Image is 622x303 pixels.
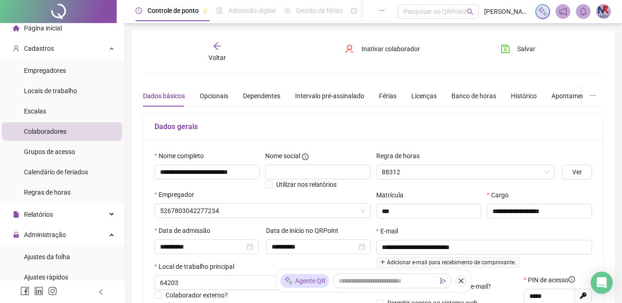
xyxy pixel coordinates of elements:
[24,189,71,196] span: Regras de horas
[154,190,200,200] label: Empregador
[276,181,337,188] span: Utilizar nos relatórios
[200,91,228,101] div: Opcionais
[13,25,19,31] span: home
[376,190,409,200] label: Matrícula
[451,91,496,101] div: Banco de horas
[160,276,309,290] span: 64203
[136,7,142,14] span: clock-circle
[208,54,226,61] span: Voltar
[295,91,364,101] div: Intervalo pré-assinalado
[148,7,199,14] span: Controle de ponto
[511,91,537,101] div: Histórico
[458,278,464,284] span: close
[24,87,77,95] span: Locais de trabalho
[379,91,397,101] div: Férias
[528,275,575,285] span: PIN de acesso
[154,261,240,272] label: Local de trabalho principal
[13,45,19,52] span: user-add
[154,226,216,236] label: Data de admissão
[24,24,62,32] span: Página inicial
[411,91,437,101] div: Licenças
[597,5,610,18] img: 88281
[582,85,604,107] button: ellipsis
[160,204,365,218] span: 5267803042277234
[24,107,46,115] span: Escalas
[228,7,276,14] span: Admissão digital
[154,151,210,161] label: Nome completo
[24,45,54,52] span: Cadastros
[284,276,293,286] img: sparkle-icon.fc2bf0ac1784a2077858766a79e2daf3.svg
[24,231,66,238] span: Administração
[382,165,550,179] span: 88312
[48,286,57,296] span: instagram
[24,168,88,176] span: Calendário de feriados
[363,7,399,14] span: Painel do DP
[154,121,592,132] h5: Dados gerais
[24,253,70,261] span: Ajustes da folha
[345,44,354,53] span: user-delete
[559,7,567,16] span: notification
[501,44,510,53] span: save
[202,8,208,14] span: pushpin
[24,273,68,281] span: Ajustes rápidos
[376,226,404,236] label: E-mail
[280,274,329,288] div: Agente QR
[98,289,104,295] span: left
[380,259,385,265] span: plus
[266,226,344,236] label: Data de início no QRPoint
[569,276,575,283] span: info-circle
[572,167,582,177] span: Ver
[13,211,19,218] span: file
[538,6,548,17] img: sparkle-icon.fc2bf0ac1784a2077858766a79e2daf3.svg
[562,165,592,179] button: Ver
[376,151,426,161] label: Regra de horas
[376,257,520,267] span: Adicionar e-mail para recebimento de comprovante.
[20,286,30,296] span: facebook
[34,286,43,296] span: linkedin
[216,7,223,14] span: file-done
[24,128,66,135] span: Colaboradores
[484,6,530,17] span: [PERSON_NAME] - NRCARGO
[24,67,66,74] span: Empregadores
[24,148,75,155] span: Grupos de acesso
[284,7,290,14] span: sun
[487,190,515,200] label: Cargo
[467,8,474,15] span: search
[13,232,19,238] span: lock
[213,42,222,51] span: arrow-left
[302,154,308,160] span: info-circle
[166,291,228,299] span: Colaborador externo?
[591,272,613,294] div: Open Intercom Messenger
[265,151,300,161] span: Nome social
[379,7,385,14] span: ellipsis
[338,42,427,56] button: Inativar colaborador
[579,7,587,16] span: bell
[361,44,420,54] span: Inativar colaborador
[551,91,594,101] div: Apontamentos
[590,92,596,99] span: ellipsis
[517,44,535,54] span: Salvar
[351,7,357,14] span: dashboard
[24,211,53,218] span: Relatórios
[494,42,542,56] button: Salvar
[143,91,185,101] div: Dados básicos
[440,278,446,284] span: send
[243,91,280,101] div: Dependentes
[296,7,343,14] span: Gestão de férias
